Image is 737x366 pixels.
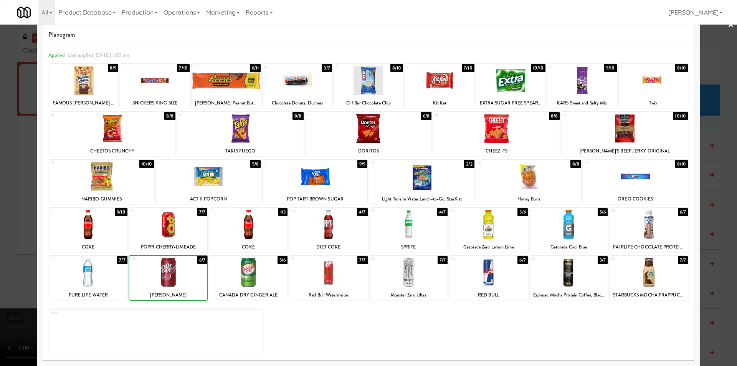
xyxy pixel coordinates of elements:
div: 6/8 [421,112,431,120]
div: COKE [210,242,286,252]
div: 6/7 [197,256,207,264]
div: KARS Sweet and Salty Mix [549,98,615,108]
div: Kit Kat [405,98,474,108]
div: 8/10 [390,64,403,72]
div: [PERSON_NAME]'S BEEF JERKY ORIGINAL [563,146,687,156]
div: 8/10 [675,64,688,72]
div: 297/7PURE LIFE WATER [49,256,127,300]
div: Red Bull Watermelon [289,290,368,300]
div: 36/11[PERSON_NAME] Peanut Butter Cup King Size [192,64,261,108]
div: COKE [50,242,126,252]
div: 9/10 [115,208,127,216]
div: CHEETOS CRUNCHY [49,146,175,156]
div: 26 [451,208,489,214]
div: 15 [51,160,102,166]
div: Clif Bar Chocolate Chip [334,98,403,108]
div: 8/10 [675,160,688,168]
div: PURE LIFE WATER [49,290,127,300]
div: CHEEZ ITS [433,146,560,156]
div: ACT II POPCORN [156,194,261,204]
div: SPRITE [371,242,447,252]
span: Last applied [DATE] 1:00 pm [68,51,129,59]
div: 5/6 [598,208,608,216]
div: 27/10SNICKERS KING SIZE [120,64,189,108]
div: 3 [193,64,226,70]
div: Clif Bar Chocolate Chip [335,98,402,108]
div: EXTRA SUGAR FREE SPEARMINT [478,98,544,108]
div: DIET COKE [289,242,368,252]
div: 2/2 [464,160,474,168]
img: Micromart [17,6,31,19]
div: 9 [620,64,653,70]
div: 126/8DORITOS [306,112,432,156]
div: CANADA DRY GINGER ALE [210,290,286,300]
div: KARS Sweet and Salty Mix [547,98,616,108]
div: 32 [291,256,329,262]
div: 11 [179,112,240,118]
div: 231/3COKE [209,208,288,252]
div: 179/9POP TART BROWN SUGAR [263,160,367,204]
div: Honey Buns [476,194,581,204]
div: CANADA DRY GINGER ALE [209,290,288,300]
div: 7/7 [678,256,688,264]
div: [PERSON_NAME] Peanut Butter Cup King Size [193,98,259,108]
div: POPPI CHERRY-LIMEADE [129,242,208,252]
div: ACT II POPCORN [157,194,259,204]
div: 227/7POPPI CHERRY-LIMEADE [129,208,208,252]
div: SPRITE [370,242,448,252]
div: 89/10KARS Sweet and Salty Mix [547,64,616,108]
div: 244/7DIET COKE [289,208,368,252]
div: POP TART BROWN SUGAR [264,194,366,204]
div: 7/7 [197,208,207,216]
div: 3/6 [517,208,527,216]
div: 208/10OREO COOKIES [583,160,688,204]
div: 108/8CHEETOS CRUNCHY [49,112,175,156]
div: FAIRLIFE CHOCOLATE PROTEIN SHAKES [610,242,688,252]
div: 67/10Kit Kat [405,64,474,108]
div: 1410/10[PERSON_NAME]'S BEEF JERKY ORIGINAL [562,112,688,156]
div: 337/7Monster Zero Ultra [370,256,448,300]
div: 8/8 [164,112,175,120]
div: 198/8Honey Buns [476,160,581,204]
div: 165/8ACT II POPCORN [156,160,261,204]
div: 3/7 [322,64,332,72]
div: SNICKERS KING SIZE [121,98,188,108]
div: OREO COOKIES [584,194,687,204]
div: Chocolate Donuts, Duchess [264,98,330,108]
div: Gatorade Cool Blue [531,242,607,252]
div: HARIBO GUMMIES [49,194,154,204]
div: PURE LIFE WATER [50,290,126,300]
span: Planogram [48,29,689,41]
div: 353/7Espresso Mocha Protein Coffee, Black Rifle [530,256,608,300]
div: 254/7SPRITE [370,208,448,252]
div: 18/9FAMOUS [PERSON_NAME] CHOCOLATE CHIP COOKIES [49,64,118,108]
div: POPPI CHERRY-LIMEADE [131,242,207,252]
div: COKE [49,242,127,252]
div: [PERSON_NAME] [131,290,207,300]
div: 34 [451,256,489,262]
a: × [728,13,734,37]
div: Red Bull Watermelon [291,290,367,300]
div: 182/2Light Tuna in Water Lunch-to-Go, StarKist [369,160,474,204]
div: 13 [435,112,496,118]
div: 30 [131,256,169,262]
div: Gatorade Zero Lemon Lime [451,242,527,252]
div: 36 [611,256,649,262]
div: DORITOS [307,146,431,156]
div: 8/9 [108,64,118,72]
div: 2 [122,64,155,70]
div: 5 [335,64,368,70]
div: 6/7 [678,208,688,216]
div: 306/7[PERSON_NAME] [129,256,208,300]
div: 3/7 [598,256,608,264]
div: Kit Kat [406,98,473,108]
div: 10/10 [139,160,154,168]
div: FAIRLIFE CHOCOLATE PROTEIN SHAKES [611,242,687,252]
div: Honey Buns [478,194,580,204]
div: 29 [51,256,88,262]
div: FAMOUS [PERSON_NAME] CHOCOLATE CHIP COOKIES [49,98,118,108]
div: Twix [620,98,687,108]
div: DIET COKE [291,242,367,252]
div: 263/6Gatorade Zero Lemon Lime [449,208,528,252]
div: Twix [619,98,688,108]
